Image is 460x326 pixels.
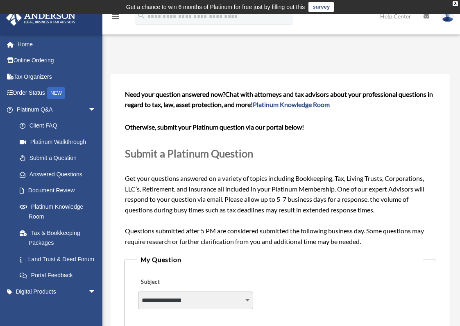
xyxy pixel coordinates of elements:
[253,100,330,108] a: Platinum Knowledge Room
[6,283,109,300] a: Digital Productsarrow_drop_down
[11,166,109,182] a: Answered Questions
[137,254,424,265] legend: My Question
[442,10,454,22] img: User Pic
[137,11,146,20] i: search
[47,87,65,99] div: NEW
[11,150,104,166] a: Submit a Question
[11,198,109,225] a: Platinum Knowledge Room
[138,276,216,288] label: Subject
[126,2,305,12] div: Get a chance to win 6 months of Platinum for free just by filling out this
[125,147,253,160] span: Submit a Platinum Question
[11,267,109,284] a: Portal Feedback
[4,10,78,26] img: Anderson Advisors Platinum Portal
[88,283,104,300] span: arrow_drop_down
[11,225,109,251] a: Tax & Bookkeeping Packages
[6,52,109,69] a: Online Ordering
[125,90,435,245] span: Get your questions answered on a variety of topics including Bookkeeping, Tax, Living Trusts, Cor...
[6,68,109,85] a: Tax Organizers
[11,251,109,267] a: Land Trust & Deed Forum
[6,101,109,118] a: Platinum Q&Aarrow_drop_down
[111,14,120,21] a: menu
[125,90,433,109] span: Chat with attorneys and tax advisors about your professional questions in regard to tax, law, ass...
[11,118,109,134] a: Client FAQ
[125,90,225,98] span: Need your question answered now?
[11,182,109,199] a: Document Review
[453,1,458,6] div: close
[88,101,104,118] span: arrow_drop_down
[111,11,120,21] i: menu
[308,2,334,12] a: survey
[125,123,304,131] b: Otherwise, submit your Platinum question via our portal below!
[6,85,109,102] a: Order StatusNEW
[11,134,109,150] a: Platinum Walkthrough
[6,36,109,52] a: Home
